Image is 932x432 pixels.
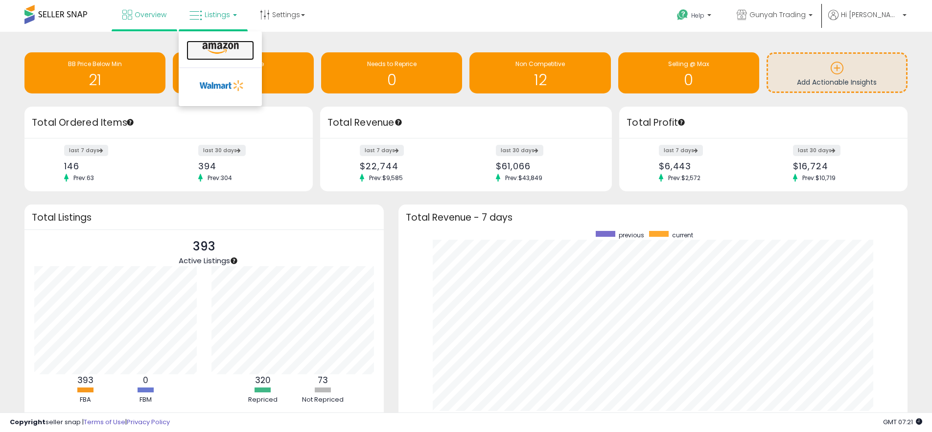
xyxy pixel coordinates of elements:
b: 73 [318,374,328,386]
span: Prev: 304 [203,174,237,182]
p: 393 [179,237,230,256]
div: Tooltip anchor [677,118,686,127]
span: Hi [PERSON_NAME] [841,10,900,20]
h3: Total Profit [627,116,900,130]
span: Prev: $9,585 [364,174,408,182]
span: BB Price Below Min [68,60,122,68]
a: Privacy Policy [127,417,170,427]
span: current [672,231,693,239]
a: Needs to Reprice 0 [321,52,462,93]
div: 146 [64,161,162,171]
div: $22,744 [360,161,459,171]
label: last 7 days [64,145,108,156]
div: $16,724 [793,161,890,171]
div: FBA [56,395,115,405]
span: Overview [135,10,166,20]
h1: 0 [326,72,457,88]
a: Help [669,1,721,32]
span: Listings [205,10,230,20]
a: Inventory Age 16 [173,52,314,93]
a: Terms of Use [84,417,125,427]
h3: Total Revenue [327,116,605,130]
h1: 16 [178,72,309,88]
div: seller snap | | [10,418,170,427]
span: Add Actionable Insights [797,77,877,87]
b: 0 [143,374,148,386]
div: Tooltip anchor [230,256,238,265]
div: Tooltip anchor [126,118,135,127]
div: Not Repriced [294,395,352,405]
span: 2025-08-12 07:21 GMT [883,417,922,427]
label: last 30 days [496,145,543,156]
span: Prev: $43,849 [500,174,547,182]
a: BB Price Below Min 21 [24,52,165,93]
a: Non Competitive 12 [469,52,610,93]
span: Prev: $10,719 [797,174,840,182]
div: $61,066 [496,161,595,171]
a: Hi [PERSON_NAME] [828,10,907,32]
b: 320 [255,374,271,386]
div: $6,443 [659,161,756,171]
span: Gunyah Trading [749,10,806,20]
h3: Total Revenue - 7 days [406,214,900,221]
h1: 21 [29,72,161,88]
span: Prev: $2,572 [663,174,705,182]
h1: 0 [623,72,754,88]
b: 393 [77,374,93,386]
span: Non Competitive [515,60,565,68]
div: FBM [116,395,175,405]
a: Add Actionable Insights [768,54,906,91]
label: last 7 days [360,145,404,156]
h3: Total Ordered Items [32,116,305,130]
span: previous [619,231,644,239]
div: Repriced [233,395,292,405]
span: Needs to Reprice [367,60,417,68]
label: last 7 days [659,145,703,156]
span: Help [691,11,704,20]
h1: 12 [474,72,606,88]
span: Selling @ Max [668,60,709,68]
strong: Copyright [10,417,46,427]
span: Prev: 63 [69,174,99,182]
h3: Total Listings [32,214,376,221]
a: Selling @ Max 0 [618,52,759,93]
div: Tooltip anchor [394,118,403,127]
div: 394 [198,161,296,171]
i: Get Help [676,9,689,21]
span: Inventory Age [223,60,264,68]
label: last 30 days [198,145,246,156]
label: last 30 days [793,145,840,156]
span: Active Listings [179,255,230,266]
